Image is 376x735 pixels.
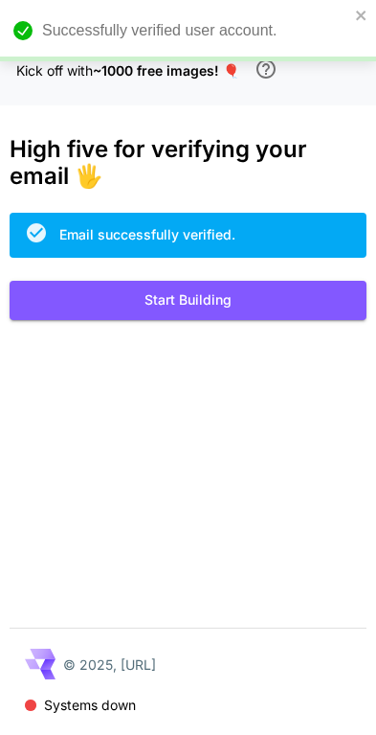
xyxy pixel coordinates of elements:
button: close [355,8,368,23]
button: In order to qualify for free credit, you need to sign up with a business email address and click ... [247,50,285,88]
h3: High five for verifying your email 🖐️ [10,136,366,190]
div: Successfully verified user account. [42,19,349,42]
button: Start Building [10,281,366,320]
span: Kick off with [16,62,93,79]
span: ~1000 free images! 🎈 [93,62,239,79]
div: Email successfully verified. [59,224,235,244]
p: © 2025, [URL] [63,655,156,675]
p: Systems down [44,695,136,715]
